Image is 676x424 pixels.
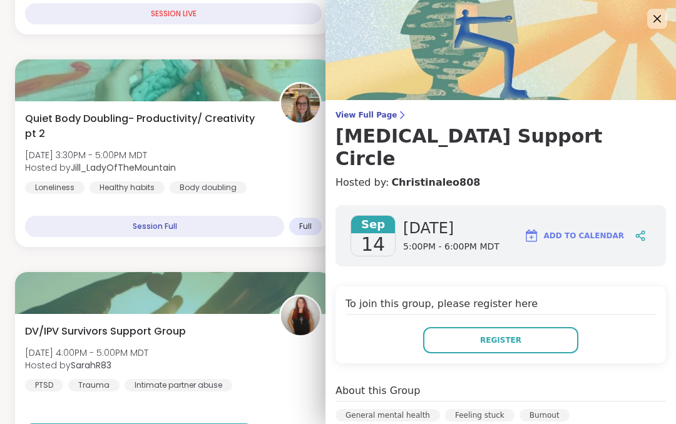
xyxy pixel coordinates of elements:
div: Intimate partner abuse [125,379,232,391]
div: SESSION LIVE [25,3,322,24]
div: Feeling stuck [445,409,515,421]
span: Quiet Body Doubling- Productivity/ Creativity pt 2 [25,111,265,141]
div: Burnout [520,409,570,421]
span: 14 [361,233,385,256]
button: Add to Calendar [518,221,630,251]
span: [DATE] [403,218,499,238]
h4: About this Group [335,383,420,398]
div: Trauma [68,379,120,391]
div: Loneliness [25,181,84,194]
button: Register [423,327,578,353]
span: 5:00PM - 6:00PM MDT [403,241,499,253]
a: View Full Page[MEDICAL_DATA] Support Circle [335,110,666,170]
img: SarahR83 [281,296,320,335]
div: Healthy habits [90,181,165,194]
span: DV/IPV Survivors Support Group [25,324,186,339]
div: Session Full [25,216,284,237]
a: Christinaleo808 [391,175,480,190]
span: Add to Calendar [544,230,624,241]
span: [DATE] 3:30PM - 5:00PM MDT [25,149,176,161]
div: Body doubling [170,181,247,194]
h3: [MEDICAL_DATA] Support Circle [335,125,666,170]
div: General mental health [335,409,440,421]
div: PTSD [25,379,63,391]
span: [DATE] 4:00PM - 5:00PM MDT [25,346,148,359]
span: Sep [351,216,395,233]
span: Register [480,335,521,346]
span: View Full Page [335,110,666,120]
span: Hosted by [25,359,148,371]
b: SarahR83 [71,359,111,371]
span: Full [299,221,312,231]
span: Hosted by [25,161,176,174]
img: Jill_LadyOfTheMountain [281,84,320,123]
img: ShareWell Logomark [524,228,539,243]
h4: To join this group, please register here [346,296,656,315]
h4: Hosted by: [335,175,666,190]
b: Jill_LadyOfTheMountain [71,161,176,174]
